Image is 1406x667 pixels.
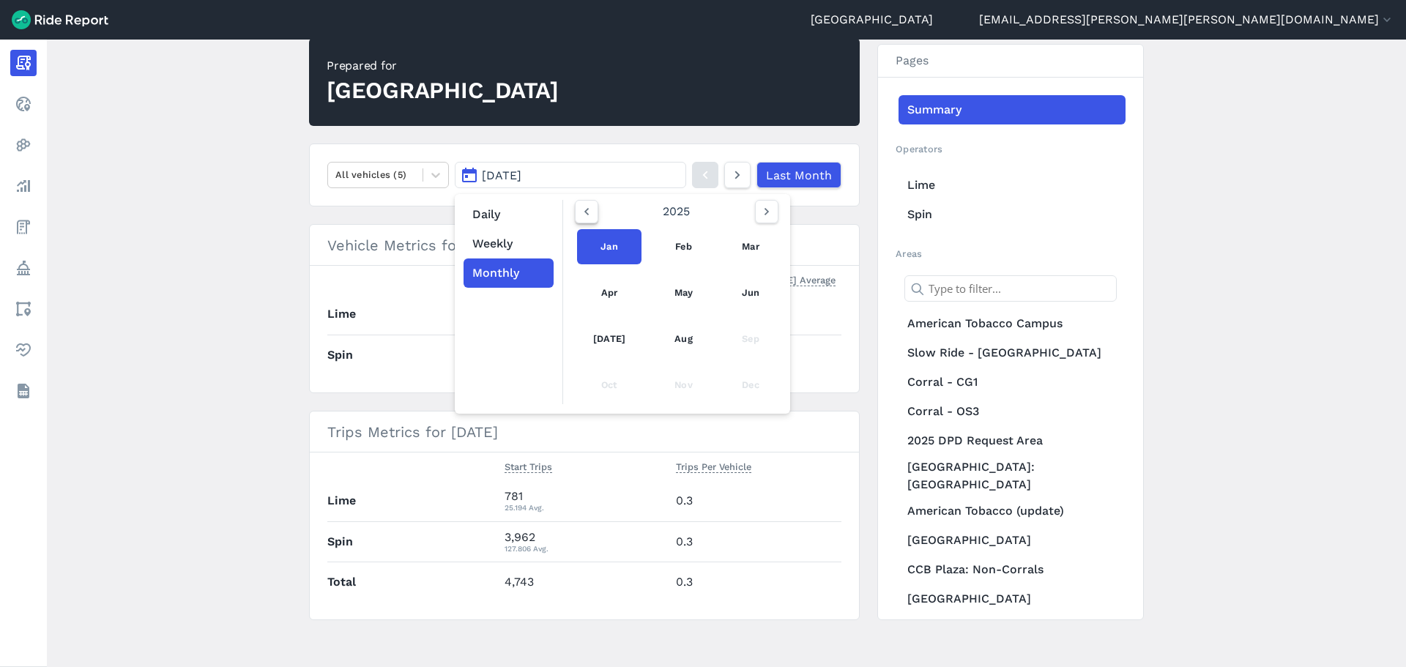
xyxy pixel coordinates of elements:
a: Analyze [10,173,37,199]
a: Aug [658,321,709,357]
h3: Trips Metrics for [DATE] [310,411,859,452]
a: Apr [577,275,641,310]
a: 2025 DPD Request Area [899,426,1126,455]
a: American Tobacco (update) [899,496,1126,526]
td: 0.3 [670,562,841,602]
td: 4,743 [499,562,670,602]
span: [DATE] [482,168,521,182]
a: Last Month [756,162,841,188]
div: Sep [726,321,775,357]
div: Prepared for [327,57,559,75]
div: Oct [577,368,641,403]
div: 3,962 [505,529,664,555]
a: [GEOGRAPHIC_DATA] [899,584,1126,614]
a: May [658,275,709,310]
a: Fees [10,214,37,240]
a: Corral - CG1 [899,368,1126,397]
h3: Pages [878,45,1143,78]
a: Summary [899,95,1126,124]
a: Realtime [10,91,37,117]
button: Weekly [464,229,554,258]
a: Lime [899,171,1126,200]
div: [GEOGRAPHIC_DATA] [327,75,559,107]
a: [GEOGRAPHIC_DATA]: [GEOGRAPHIC_DATA] [899,455,1126,496]
button: Start Trips [505,458,552,476]
div: 25.194 Avg. [505,501,664,514]
div: 781 [505,488,664,514]
a: Corral - DBAP [899,614,1126,643]
h2: Areas [896,247,1126,261]
a: Slow Ride - [GEOGRAPHIC_DATA] [899,338,1126,368]
div: 2025 [569,200,784,223]
button: [DATE] [455,162,686,188]
a: [DATE] [577,321,641,357]
td: 0.3 [670,481,841,521]
a: Spin [899,200,1126,229]
th: Lime [327,294,456,335]
button: Daily [464,200,554,229]
a: [GEOGRAPHIC_DATA] [899,526,1126,555]
a: [GEOGRAPHIC_DATA] [811,11,933,29]
th: Total [327,562,499,602]
a: Datasets [10,378,37,404]
a: Health [10,337,37,363]
span: Start Trips [505,458,552,473]
a: CCB Plaza: Non-Corrals [899,555,1126,584]
button: Monthly [464,258,554,288]
a: Jan [577,229,641,264]
button: Trips Per Vehicle [676,458,751,476]
a: Feb [658,229,709,264]
div: Nov [658,368,709,403]
a: Jun [726,275,775,310]
div: 127.806 Avg. [505,542,664,555]
a: Policy [10,255,37,281]
input: Type to filter... [904,275,1117,302]
td: 0.3 [670,521,841,562]
a: American Tobacco Campus [899,309,1126,338]
th: Spin [327,335,456,375]
a: Corral - OS3 [899,397,1126,426]
span: Trips Per Vehicle [676,458,751,473]
h3: Vehicle Metrics for [DATE] [310,225,859,266]
a: Mar [726,229,775,264]
th: Lime [327,481,499,521]
button: [EMAIL_ADDRESS][PERSON_NAME][PERSON_NAME][DOMAIN_NAME] [979,11,1394,29]
th: Spin [327,521,499,562]
a: Report [10,50,37,76]
div: Dec [726,368,775,403]
a: Areas [10,296,37,322]
img: Ride Report [12,10,108,29]
h2: Operators [896,142,1126,156]
a: Heatmaps [10,132,37,158]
